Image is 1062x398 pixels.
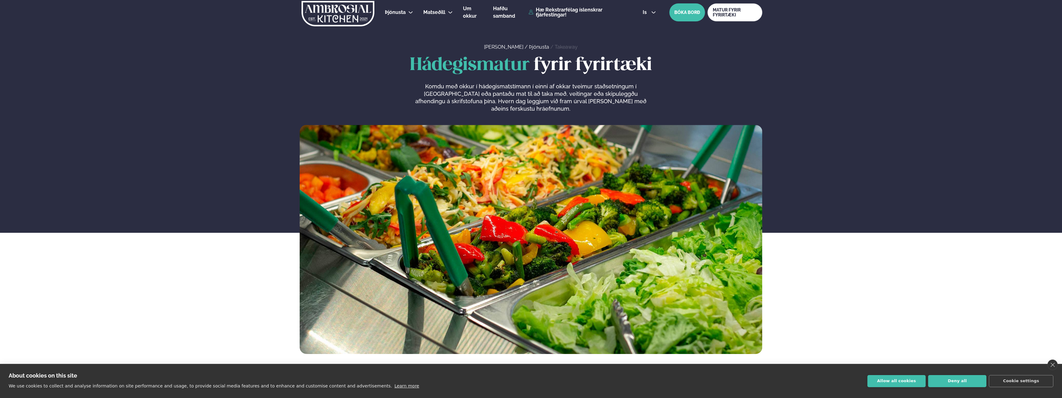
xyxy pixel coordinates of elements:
[300,125,762,354] img: image alt
[529,44,549,50] a: Þjónusta
[9,372,77,379] strong: About cookies on this site
[867,375,926,387] button: Allow all cookies
[638,10,661,15] button: is
[385,9,406,15] span: Þjónusta
[423,9,445,15] span: Matseðill
[928,375,986,387] button: Deny all
[555,44,578,50] a: Takeaway
[9,383,392,388] p: We use cookies to collect and analyse information on site performance and usage, to provide socia...
[707,3,762,21] a: MATUR FYRIR FYRIRTÆKI
[550,44,555,50] span: /
[300,55,762,75] h1: fyrir fyrirtæki
[463,6,477,19] span: Um okkur
[529,7,628,17] a: Hæ Rekstrarfélag íslenskrar fjárfestingar!
[394,383,419,388] a: Learn more
[669,3,705,21] button: BÓKA BORÐ
[414,83,648,113] p: Komdu með okkur í hádegismatstímann í einni af okkar tveimur staðsetningum í [GEOGRAPHIC_DATA] eð...
[493,6,515,19] span: Hafðu samband
[525,44,529,50] span: /
[423,9,445,16] a: Matseðill
[643,10,649,15] span: is
[484,44,523,50] a: [PERSON_NAME]
[301,1,375,26] img: logo
[1047,360,1058,370] a: close
[385,9,406,16] a: Þjónusta
[493,5,526,20] a: Hafðu samband
[989,375,1053,387] button: Cookie settings
[463,5,483,20] a: Um okkur
[410,57,530,74] span: Hádegismatur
